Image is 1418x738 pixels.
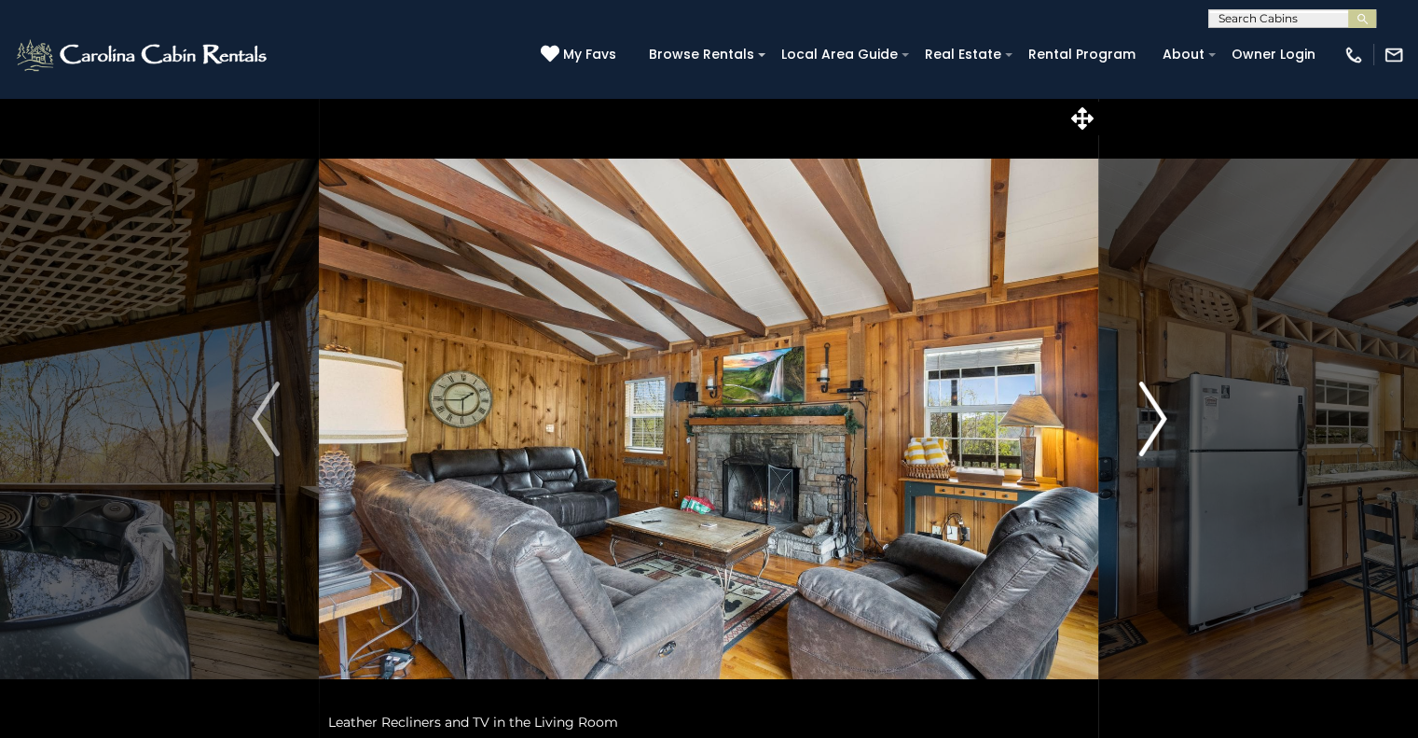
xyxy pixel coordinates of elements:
[541,45,621,65] a: My Favs
[772,40,907,69] a: Local Area Guide
[252,382,280,456] img: arrow
[14,36,272,74] img: White-1-2.png
[916,40,1011,69] a: Real Estate
[1019,40,1145,69] a: Rental Program
[1384,45,1404,65] img: mail-regular-white.png
[1343,45,1364,65] img: phone-regular-white.png
[1222,40,1325,69] a: Owner Login
[640,40,764,69] a: Browse Rentals
[563,45,616,64] span: My Favs
[1153,40,1214,69] a: About
[1138,382,1166,456] img: arrow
